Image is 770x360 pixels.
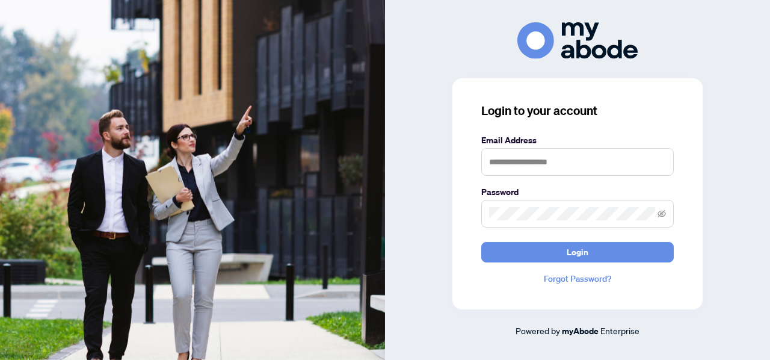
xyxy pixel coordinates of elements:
label: Password [481,185,674,199]
button: Login [481,242,674,262]
span: eye-invisible [658,209,666,218]
a: myAbode [562,324,599,338]
span: Powered by [516,325,560,336]
img: ma-logo [517,22,638,59]
label: Email Address [481,134,674,147]
h3: Login to your account [481,102,674,119]
a: Forgot Password? [481,272,674,285]
span: Enterprise [600,325,639,336]
span: Login [567,243,588,262]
